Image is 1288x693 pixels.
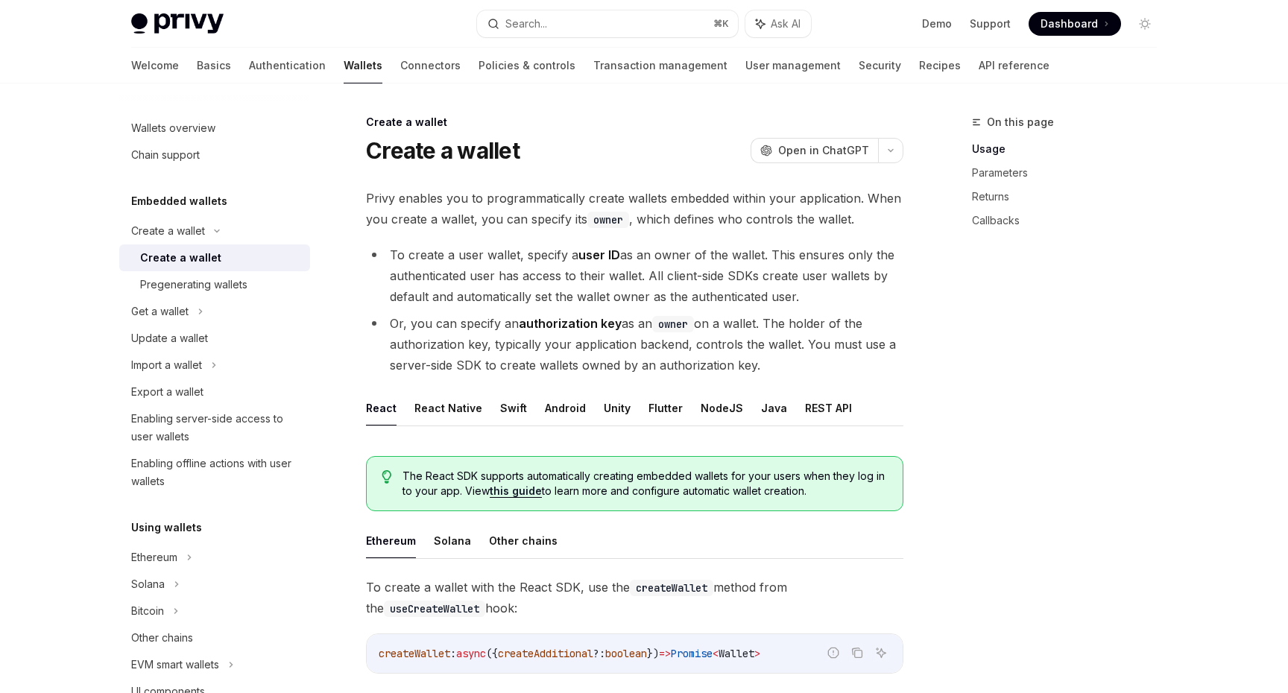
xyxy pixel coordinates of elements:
[490,484,542,498] a: this guide
[131,455,301,490] div: Enabling offline actions with user wallets
[1041,16,1098,31] span: Dashboard
[119,271,310,298] a: Pregenerating wallets
[434,523,471,558] button: Solana
[131,48,179,83] a: Welcome
[400,48,461,83] a: Connectors
[249,48,326,83] a: Authentication
[972,185,1169,209] a: Returns
[479,48,575,83] a: Policies & controls
[987,113,1054,131] span: On this page
[131,192,227,210] h5: Embedded wallets
[859,48,901,83] a: Security
[671,647,713,660] span: Promise
[477,10,738,37] button: Search...⌘K
[366,115,903,130] div: Create a wallet
[659,647,671,660] span: =>
[871,643,891,662] button: Ask AI
[713,18,729,30] span: ⌘ K
[131,303,189,320] div: Get a wallet
[652,316,694,332] code: owner
[922,16,952,31] a: Demo
[771,16,801,31] span: Ask AI
[131,13,224,34] img: light logo
[701,390,743,425] button: NodeJS
[140,276,247,294] div: Pregenerating wallets
[131,356,202,374] div: Import a wallet
[500,390,527,425] button: Swift
[366,313,903,376] li: Or, you can specify an as an on a wallet. The holder of the authorization key, typically your app...
[587,212,629,228] code: owner
[414,390,482,425] button: React Native
[972,209,1169,232] a: Callbacks
[131,519,202,537] h5: Using wallets
[751,138,878,163] button: Open in ChatGPT
[119,142,310,168] a: Chain support
[366,390,397,425] button: React
[131,656,219,674] div: EVM smart wallets
[379,647,450,660] span: createWallet
[489,523,558,558] button: Other chains
[745,10,811,37] button: Ask AI
[366,188,903,230] span: Privy enables you to programmatically create wallets embedded within your application. When you c...
[131,575,165,593] div: Solana
[131,410,301,446] div: Enabling server-side access to user wallets
[578,247,620,262] strong: user ID
[1133,12,1157,36] button: Toggle dark mode
[456,647,486,660] span: async
[972,137,1169,161] a: Usage
[131,629,193,647] div: Other chains
[593,48,727,83] a: Transaction management
[1029,12,1121,36] a: Dashboard
[847,643,867,662] button: Copy the contents from the code block
[972,161,1169,185] a: Parameters
[131,548,177,566] div: Ethereum
[366,137,520,164] h1: Create a wallet
[366,577,903,618] span: To create a wallet with the React SDK, use the method from the hook:
[545,390,586,425] button: Android
[505,15,547,33] div: Search...
[119,115,310,142] a: Wallets overview
[719,647,754,660] span: Wallet
[402,469,888,499] span: The React SDK supports automatically creating embedded wallets for your users when they log in to...
[519,316,622,331] strong: authorization key
[131,329,208,347] div: Update a wallet
[979,48,1049,83] a: API reference
[131,222,205,240] div: Create a wallet
[119,450,310,495] a: Enabling offline actions with user wallets
[605,647,647,660] span: boolean
[754,647,760,660] span: >
[604,390,631,425] button: Unity
[131,146,200,164] div: Chain support
[647,647,659,660] span: })
[498,647,593,660] span: createAdditional
[119,244,310,271] a: Create a wallet
[382,470,392,484] svg: Tip
[119,405,310,450] a: Enabling server-side access to user wallets
[486,647,498,660] span: ({
[745,48,841,83] a: User management
[197,48,231,83] a: Basics
[131,602,164,620] div: Bitcoin
[970,16,1011,31] a: Support
[119,379,310,405] a: Export a wallet
[450,647,456,660] span: :
[648,390,683,425] button: Flutter
[761,390,787,425] button: Java
[919,48,961,83] a: Recipes
[119,325,310,352] a: Update a wallet
[344,48,382,83] a: Wallets
[366,523,416,558] button: Ethereum
[131,383,203,401] div: Export a wallet
[713,647,719,660] span: <
[366,244,903,307] li: To create a user wallet, specify a as an owner of the wallet. This ensures only the authenticated...
[805,390,852,425] button: REST API
[384,601,485,617] code: useCreateWallet
[593,647,605,660] span: ?:
[778,143,869,158] span: Open in ChatGPT
[630,580,713,596] code: createWallet
[119,624,310,651] a: Other chains
[140,249,221,267] div: Create a wallet
[824,643,843,662] button: Report incorrect code
[131,119,215,137] div: Wallets overview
